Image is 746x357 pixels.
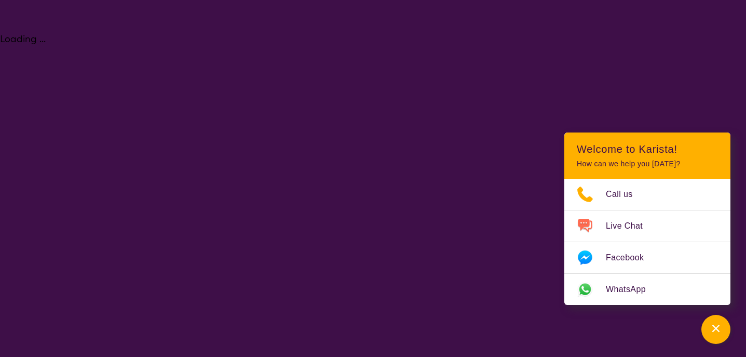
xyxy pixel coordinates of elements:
span: Live Chat [606,218,655,234]
span: Facebook [606,250,656,266]
span: Call us [606,187,645,202]
div: Channel Menu [564,133,730,305]
p: How can we help you [DATE]? [577,160,718,168]
button: Channel Menu [701,315,730,344]
h2: Welcome to Karista! [577,143,718,155]
span: WhatsApp [606,282,658,297]
ul: Choose channel [564,179,730,305]
a: Web link opens in a new tab. [564,274,730,305]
